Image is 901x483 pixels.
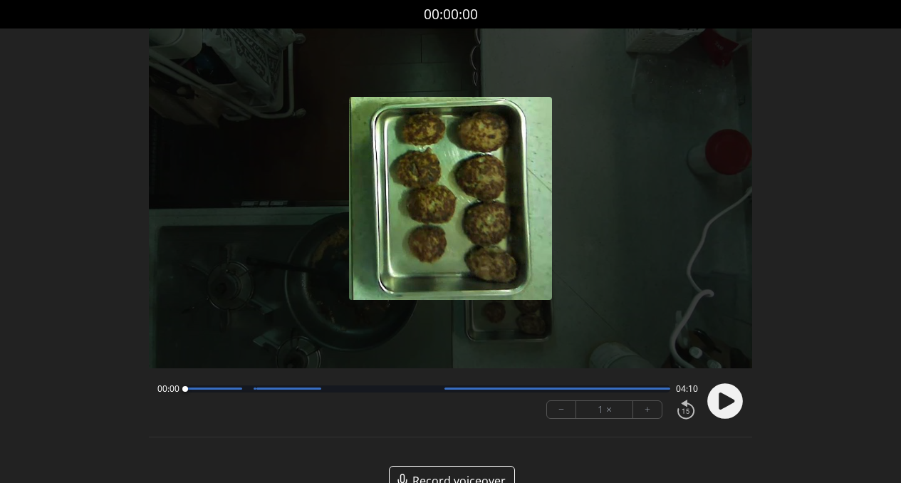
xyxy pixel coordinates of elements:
div: 1 × [576,401,633,418]
button: − [547,401,576,418]
span: 00:00 [157,383,179,395]
img: Poster Image [349,97,552,300]
a: 00:00:00 [424,4,478,25]
span: 04:10 [676,383,698,395]
button: + [633,401,662,418]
